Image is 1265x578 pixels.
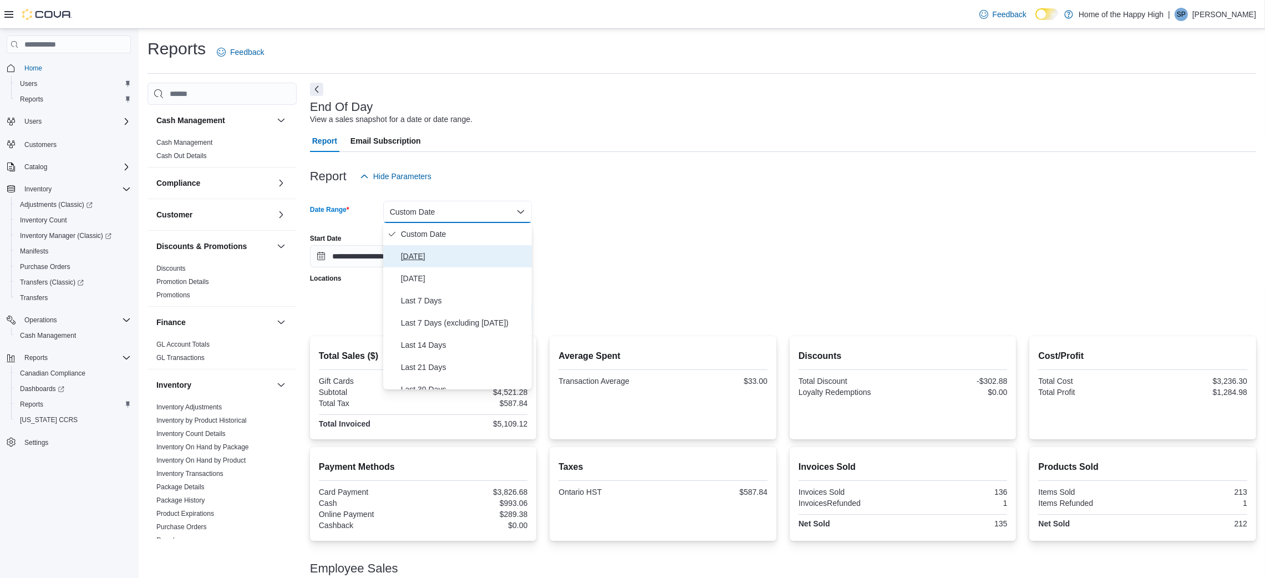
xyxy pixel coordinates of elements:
[1038,460,1247,474] h2: Products Sold
[905,488,1007,496] div: 136
[425,510,527,519] div: $289.38
[383,201,532,223] button: Custom Date
[156,496,205,505] span: Package History
[156,152,207,160] a: Cash Out Details
[16,382,131,396] span: Dashboards
[20,351,131,364] span: Reports
[11,212,135,228] button: Inventory Count
[665,377,768,386] div: $33.00
[156,469,223,478] span: Inventory Transactions
[2,312,135,328] button: Operations
[20,160,52,174] button: Catalog
[156,265,186,272] a: Discounts
[156,277,209,286] span: Promotion Details
[156,317,186,328] h3: Finance
[401,294,527,307] span: Last 7 Days
[148,136,297,167] div: Cash Management
[148,400,297,565] div: Inventory
[425,521,527,530] div: $0.00
[1035,8,1059,20] input: Dark Mode
[2,60,135,76] button: Home
[156,291,190,299] a: Promotions
[20,138,61,151] a: Customers
[11,275,135,290] a: Transfers (Classic)
[20,137,131,151] span: Customers
[20,61,131,75] span: Home
[156,317,272,328] button: Finance
[2,114,135,129] button: Users
[1035,20,1036,21] span: Dark Mode
[24,117,42,126] span: Users
[799,349,1008,363] h2: Discounts
[156,264,186,273] span: Discounts
[156,536,180,545] span: Reorder
[16,367,90,380] a: Canadian Compliance
[20,200,93,209] span: Adjustments (Classic)
[319,388,421,397] div: Subtotal
[401,316,527,329] span: Last 7 Days (excluding [DATE])
[16,198,97,211] a: Adjustments (Classic)
[319,460,528,474] h2: Payment Methods
[156,496,205,504] a: Package History
[20,160,131,174] span: Catalog
[11,228,135,244] a: Inventory Manager (Classic)
[148,262,297,306] div: Discounts & Promotions
[1038,499,1140,508] div: Items Refunded
[16,229,116,242] a: Inventory Manager (Classic)
[312,130,337,152] span: Report
[16,93,48,106] a: Reports
[156,115,225,126] h3: Cash Management
[425,399,527,408] div: $587.84
[275,378,288,392] button: Inventory
[156,340,210,349] span: GL Account Totals
[350,130,421,152] span: Email Subscription
[799,488,901,496] div: Invoices Sold
[425,488,527,496] div: $3,826.68
[20,313,131,327] span: Operations
[20,115,131,128] span: Users
[22,9,72,20] img: Cova
[20,351,52,364] button: Reports
[383,223,532,389] div: Select listbox
[20,384,64,393] span: Dashboards
[24,438,48,447] span: Settings
[905,388,1007,397] div: $0.00
[799,388,901,397] div: Loyalty Redemptions
[156,509,214,518] span: Product Expirations
[156,139,212,146] a: Cash Management
[156,523,207,531] a: Purchase Orders
[16,291,52,305] a: Transfers
[401,272,527,285] span: [DATE]
[975,3,1031,26] a: Feedback
[20,95,43,104] span: Reports
[156,379,272,391] button: Inventory
[799,499,901,508] div: InvoicesRefunded
[310,245,416,267] input: Press the down key to open a popover containing a calendar.
[310,83,323,96] button: Next
[156,209,192,220] h3: Customer
[1192,8,1256,21] p: [PERSON_NAME]
[401,383,527,396] span: Last 30 Days
[1145,488,1247,496] div: 213
[2,136,135,152] button: Customers
[558,377,661,386] div: Transaction Average
[16,413,82,427] a: [US_STATE] CCRS
[401,338,527,352] span: Last 14 Days
[275,240,288,253] button: Discounts & Promotions
[156,353,205,362] span: GL Transactions
[275,176,288,190] button: Compliance
[20,400,43,409] span: Reports
[156,417,247,424] a: Inventory by Product Historical
[425,419,527,428] div: $5,109.12
[16,382,69,396] a: Dashboards
[310,114,473,125] div: View a sales snapshot for a date or date range.
[156,416,247,425] span: Inventory by Product Historical
[156,470,223,478] a: Inventory Transactions
[24,163,47,171] span: Catalog
[20,369,85,378] span: Canadian Compliance
[1038,377,1140,386] div: Total Cost
[212,41,268,63] a: Feedback
[156,138,212,147] span: Cash Management
[20,115,46,128] button: Users
[156,443,249,451] a: Inventory On Hand by Package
